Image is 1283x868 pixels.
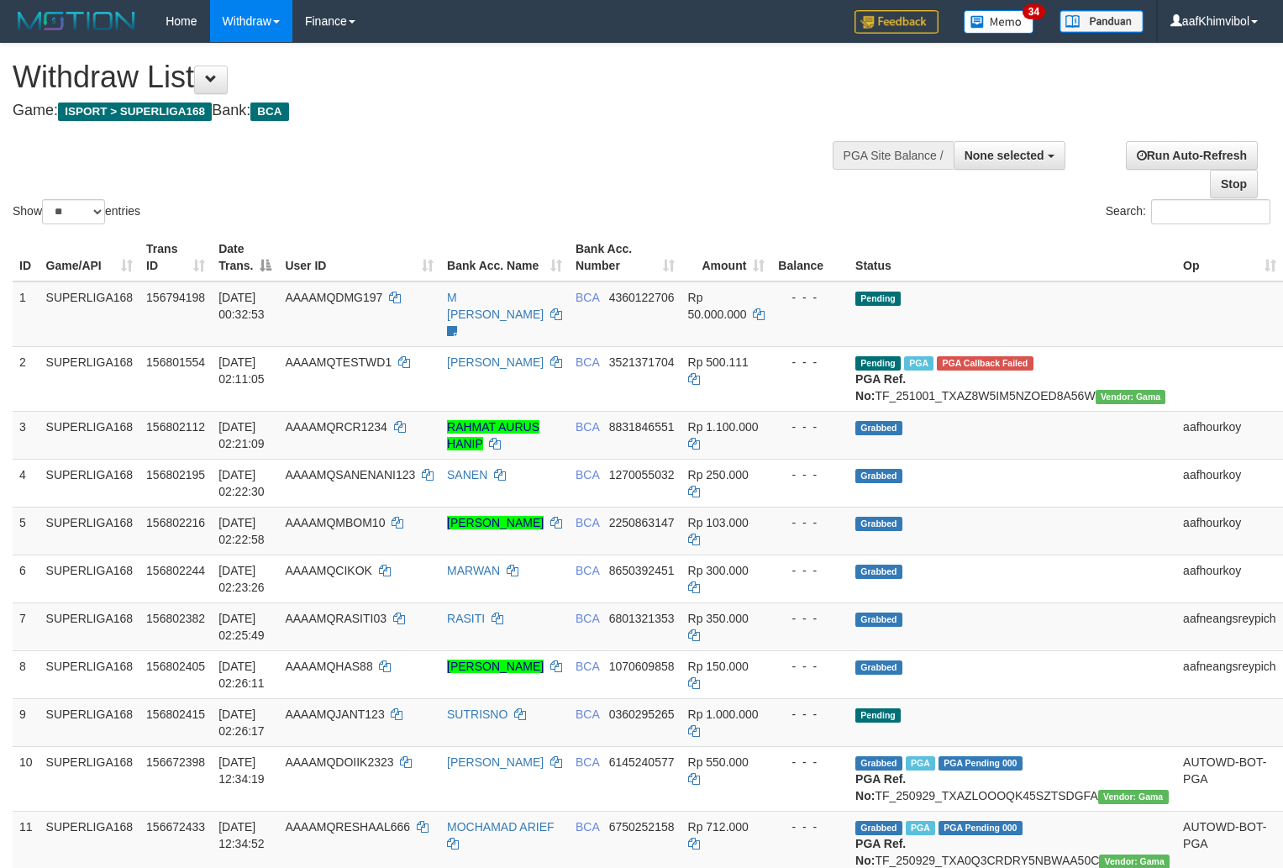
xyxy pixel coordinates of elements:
[778,354,842,371] div: - - -
[855,708,901,723] span: Pending
[855,517,902,531] span: Grabbed
[285,612,386,625] span: AAAAMQRASITI03
[1210,170,1258,198] a: Stop
[146,612,205,625] span: 156802382
[39,650,140,698] td: SUPERLIGA168
[146,420,205,434] span: 156802112
[855,292,901,306] span: Pending
[849,746,1176,811] td: TF_250929_TXAZLOOOQK45SZTSDGFA
[954,141,1065,170] button: None selected
[778,289,842,306] div: - - -
[447,755,544,769] a: [PERSON_NAME]
[849,346,1176,411] td: TF_251001_TXAZ8W5IM5NZOED8A56W
[688,612,749,625] span: Rp 350.000
[13,411,39,459] td: 3
[939,821,1023,835] span: PGA Pending
[285,420,386,434] span: AAAAMQRCR1234
[218,820,265,850] span: [DATE] 12:34:52
[39,346,140,411] td: SUPERLIGA168
[447,708,507,721] a: SUTRISNO
[576,612,599,625] span: BCA
[609,820,675,834] span: Copy 6750252158 to clipboard
[146,755,205,769] span: 156672398
[39,698,140,746] td: SUPERLIGA168
[1126,141,1258,170] a: Run Auto-Refresh
[1106,199,1270,224] label: Search:
[609,516,675,529] span: Copy 2250863147 to clipboard
[1176,507,1283,555] td: aafhourkoy
[1060,10,1144,33] img: panduan.png
[681,234,772,281] th: Amount: activate to sort column ascending
[1098,790,1169,804] span: Vendor URL: https://trx31.1velocity.biz
[447,820,555,834] a: MOCHAMAD ARIEF
[855,837,906,867] b: PGA Ref. No:
[13,507,39,555] td: 5
[447,516,544,529] a: [PERSON_NAME]
[906,756,935,771] span: Marked by aafsoycanthlai
[576,660,599,673] span: BCA
[146,516,205,529] span: 156802216
[849,234,1176,281] th: Status
[285,820,410,834] span: AAAAMQRESHAAL666
[937,356,1033,371] span: PGA Error
[688,291,747,321] span: Rp 50.000.000
[278,234,440,281] th: User ID: activate to sort column ascending
[1176,411,1283,459] td: aafhourkoy
[218,660,265,690] span: [DATE] 02:26:11
[609,755,675,769] span: Copy 6145240577 to clipboard
[42,199,105,224] select: Showentries
[778,818,842,835] div: - - -
[576,820,599,834] span: BCA
[447,291,544,321] a: M [PERSON_NAME]
[771,234,849,281] th: Balance
[569,234,681,281] th: Bank Acc. Number: activate to sort column ascending
[13,281,39,347] td: 1
[39,507,140,555] td: SUPERLIGA168
[285,468,415,481] span: AAAAMQSANENANI123
[1176,650,1283,698] td: aafneangsreypich
[855,772,906,802] b: PGA Ref. No:
[576,420,599,434] span: BCA
[688,755,749,769] span: Rp 550.000
[778,706,842,723] div: - - -
[855,372,906,402] b: PGA Ref. No:
[218,564,265,594] span: [DATE] 02:23:26
[688,468,749,481] span: Rp 250.000
[285,708,384,721] span: AAAAMQJANT123
[285,516,385,529] span: AAAAMQMBOM10
[13,698,39,746] td: 9
[688,660,749,673] span: Rp 150.000
[13,746,39,811] td: 10
[576,564,599,577] span: BCA
[139,234,212,281] th: Trans ID: activate to sort column ascending
[13,234,39,281] th: ID
[39,281,140,347] td: SUPERLIGA168
[39,234,140,281] th: Game/API: activate to sort column ascending
[939,756,1023,771] span: PGA Pending
[146,708,205,721] span: 156802415
[855,565,902,579] span: Grabbed
[146,468,205,481] span: 156802195
[778,418,842,435] div: - - -
[146,820,205,834] span: 156672433
[218,468,265,498] span: [DATE] 02:22:30
[855,356,901,371] span: Pending
[855,821,902,835] span: Grabbed
[13,8,140,34] img: MOTION_logo.png
[447,468,487,481] a: SANEN
[1096,390,1166,404] span: Vendor URL: https://trx31.1velocity.biz
[965,149,1044,162] span: None selected
[250,103,288,121] span: BCA
[576,468,599,481] span: BCA
[688,708,759,721] span: Rp 1.000.000
[13,555,39,602] td: 6
[609,564,675,577] span: Copy 8650392451 to clipboard
[1176,602,1283,650] td: aafneangsreypich
[1176,746,1283,811] td: AUTOWD-BOT-PGA
[1023,4,1045,19] span: 34
[609,660,675,673] span: Copy 1070609858 to clipboard
[778,754,842,771] div: - - -
[447,660,544,673] a: [PERSON_NAME]
[609,708,675,721] span: Copy 0360295265 to clipboard
[13,459,39,507] td: 4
